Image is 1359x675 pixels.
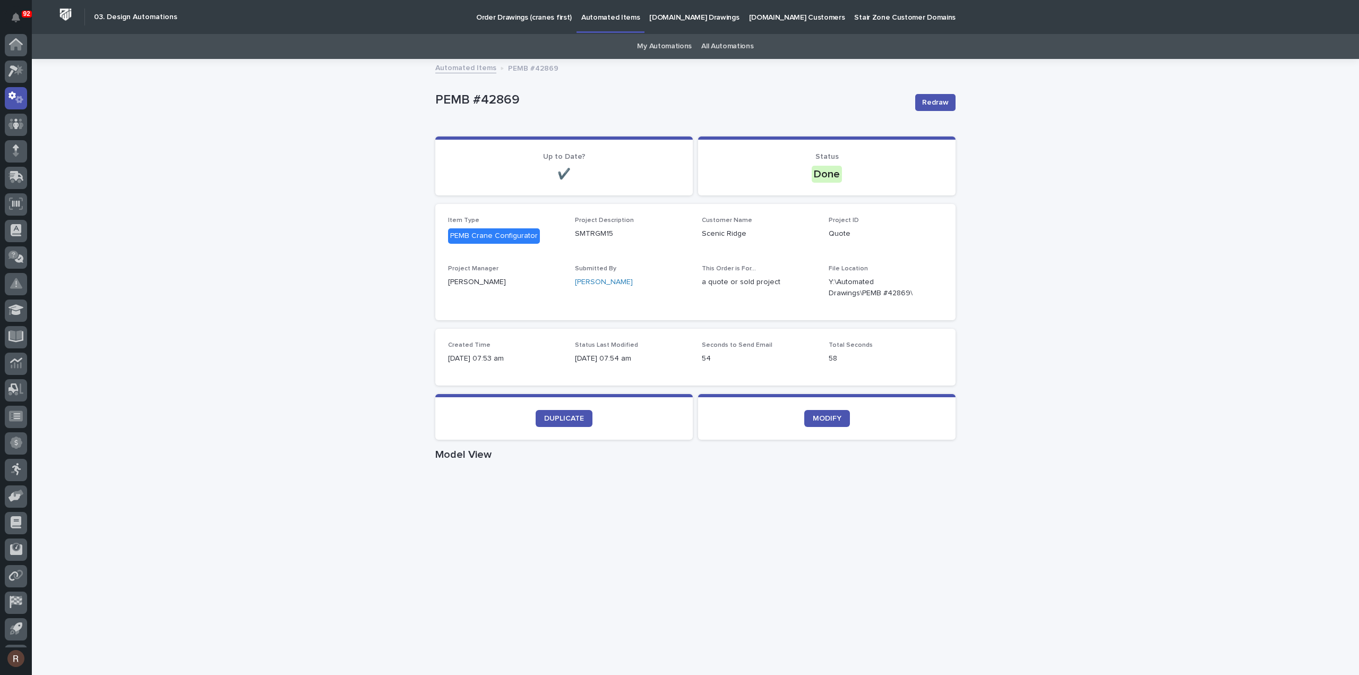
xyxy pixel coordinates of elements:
: Y:\Automated Drawings\PEMB #42869\ [829,277,917,299]
a: Automated Items [435,61,496,73]
p: PEMB #42869 [508,62,558,73]
span: Total Seconds [829,342,873,348]
span: MODIFY [813,415,841,422]
p: [DATE] 07:53 am [448,353,562,364]
span: File Location [829,266,868,272]
span: Created Time [448,342,491,348]
h1: Model View [435,448,956,461]
span: Status [815,153,839,160]
p: Scenic Ridge [702,228,816,240]
div: Notifications92 [13,13,27,30]
span: Customer Name [702,217,752,224]
p: ✔️ [448,168,680,181]
span: Project ID [829,217,859,224]
p: 54 [702,353,816,364]
a: DUPLICATE [536,410,592,427]
button: Notifications [5,6,27,29]
p: SMTRGM15 [575,228,689,240]
a: My Automations [637,34,692,59]
span: Submitted By [575,266,616,272]
a: All Automations [701,34,753,59]
span: DUPLICATE [544,415,584,422]
button: Redraw [915,94,956,111]
span: Status Last Modified [575,342,638,348]
div: PEMB Crane Configurator [448,228,540,244]
span: Redraw [922,97,949,108]
span: Up to Date? [543,153,586,160]
span: Project Description [575,217,634,224]
span: Project Manager [448,266,498,272]
a: [PERSON_NAME] [575,277,633,288]
p: [DATE] 07:54 am [575,353,689,364]
p: a quote or sold project [702,277,816,288]
p: PEMB #42869 [435,92,907,108]
p: Quote [829,228,943,240]
span: Seconds to Send Email [702,342,772,348]
a: MODIFY [804,410,850,427]
p: 92 [23,10,30,18]
p: [PERSON_NAME] [448,277,562,288]
div: Done [812,166,842,183]
button: users-avatar [5,647,27,670]
p: 58 [829,353,943,364]
span: This Order is For... [702,266,756,272]
img: Workspace Logo [56,5,75,24]
h2: 03. Design Automations [94,13,177,22]
span: Item Type [448,217,479,224]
